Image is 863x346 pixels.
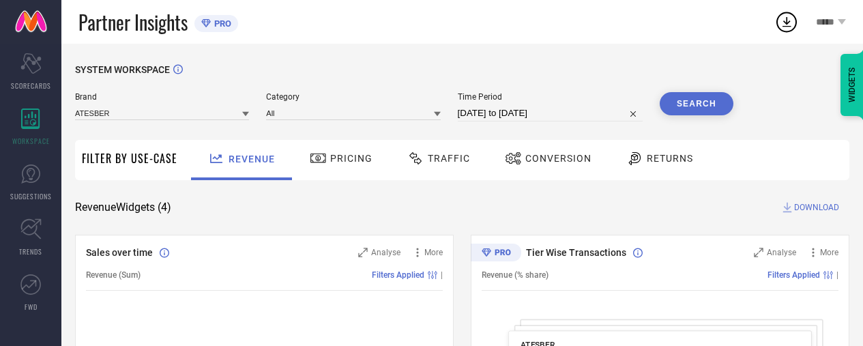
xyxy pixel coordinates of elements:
[78,8,188,36] span: Partner Insights
[424,248,443,257] span: More
[10,191,52,201] span: SUGGESTIONS
[371,248,400,257] span: Analyse
[441,270,443,280] span: |
[458,92,643,102] span: Time Period
[774,10,799,34] div: Open download list
[526,247,626,258] span: Tier Wise Transactions
[11,81,51,91] span: SCORECARDS
[660,92,733,115] button: Search
[266,92,440,102] span: Category
[75,92,249,102] span: Brand
[75,201,171,214] span: Revenue Widgets ( 4 )
[794,201,839,214] span: DOWNLOAD
[525,153,591,164] span: Conversion
[75,64,170,75] span: SYSTEM WORKSPACE
[19,246,42,257] span: TRENDS
[647,153,693,164] span: Returns
[86,270,141,280] span: Revenue (Sum)
[82,150,177,167] span: Filter By Use-Case
[372,270,424,280] span: Filters Applied
[428,153,470,164] span: Traffic
[25,302,38,312] span: FWD
[330,153,372,164] span: Pricing
[86,247,153,258] span: Sales over time
[12,136,50,146] span: WORKSPACE
[836,270,838,280] span: |
[767,270,820,280] span: Filters Applied
[820,248,838,257] span: More
[458,105,643,121] input: Select time period
[471,244,521,264] div: Premium
[754,248,763,257] svg: Zoom
[767,248,796,257] span: Analyse
[229,154,275,164] span: Revenue
[482,270,548,280] span: Revenue (% share)
[211,18,231,29] span: PRO
[358,248,368,257] svg: Zoom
